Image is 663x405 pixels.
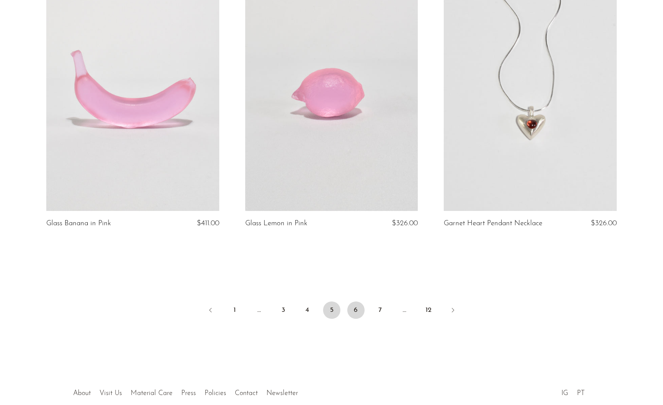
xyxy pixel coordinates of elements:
a: About [73,390,91,397]
a: Next [444,301,461,321]
a: 4 [299,301,316,319]
a: 3 [275,301,292,319]
a: Contact [235,390,258,397]
span: $326.00 [392,220,418,227]
span: … [396,301,413,319]
a: 6 [347,301,365,319]
a: Material Care [131,390,173,397]
span: $326.00 [591,220,617,227]
a: IG [561,390,568,397]
ul: Social Medias [557,383,589,399]
a: 7 [372,301,389,319]
a: Garnet Heart Pendant Necklace [444,220,542,227]
span: $411.00 [197,220,219,227]
ul: Quick links [69,383,302,399]
a: Glass Lemon in Pink [245,220,307,227]
a: Visit Us [99,390,122,397]
span: 5 [323,301,340,319]
a: 1 [226,301,243,319]
a: Press [181,390,196,397]
a: PT [577,390,585,397]
span: … [250,301,268,319]
a: Glass Banana in Pink [46,220,111,227]
a: Previous [202,301,219,321]
a: Policies [205,390,226,397]
a: 12 [420,301,437,319]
